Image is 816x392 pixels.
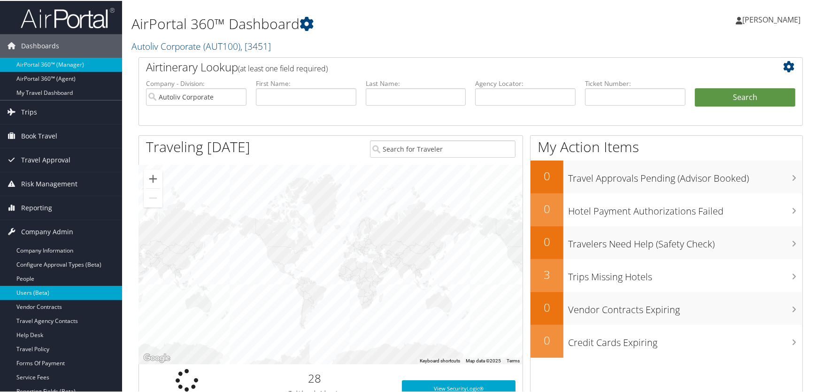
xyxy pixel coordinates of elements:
button: Keyboard shortcuts [420,357,460,363]
label: Company - Division: [146,78,246,87]
a: 3Trips Missing Hotels [531,258,802,291]
span: Book Travel [21,123,57,147]
h2: 28 [242,369,387,385]
h2: 0 [531,299,563,315]
span: ( AUT100 ) [203,39,240,52]
img: airportal-logo.png [21,6,115,28]
span: Trips [21,100,37,123]
a: 0Travel Approvals Pending (Advisor Booked) [531,160,802,192]
span: Reporting [21,195,52,219]
a: Terms (opens in new tab) [507,357,520,362]
button: Zoom in [144,169,162,187]
h2: 0 [531,200,563,216]
h3: Travelers Need Help (Safety Check) [568,232,802,250]
span: [PERSON_NAME] [742,14,801,24]
label: Agency Locator: [475,78,576,87]
h2: 0 [531,167,563,183]
h3: Travel Approvals Pending (Advisor Booked) [568,166,802,184]
a: 0Hotel Payment Authorizations Failed [531,192,802,225]
label: First Name: [256,78,356,87]
h3: Trips Missing Hotels [568,265,802,283]
a: [PERSON_NAME] [736,5,810,33]
h1: Traveling [DATE] [146,136,250,156]
h3: Vendor Contracts Expiring [568,298,802,315]
img: Google [141,351,172,363]
h3: Hotel Payment Authorizations Failed [568,199,802,217]
a: 0Credit Cards Expiring [531,324,802,357]
span: (at least one field required) [238,62,328,73]
span: , [ 3451 ] [240,39,271,52]
span: Risk Management [21,171,77,195]
button: Search [695,87,795,106]
h2: Airtinerary Lookup [146,58,740,74]
h1: My Action Items [531,136,802,156]
label: Last Name: [366,78,466,87]
a: Autoliv Corporate [131,39,271,52]
h2: 3 [531,266,563,282]
h2: 0 [531,233,563,249]
span: Company Admin [21,219,73,243]
span: Travel Approval [21,147,70,171]
a: 0Vendor Contracts Expiring [531,291,802,324]
a: Open this area in Google Maps (opens a new window) [141,351,172,363]
a: 0Travelers Need Help (Safety Check) [531,225,802,258]
h1: AirPortal 360™ Dashboard [131,13,584,33]
h3: Credit Cards Expiring [568,331,802,348]
span: Dashboards [21,33,59,57]
span: Map data ©2025 [466,357,501,362]
input: Search for Traveler [370,139,516,157]
button: Zoom out [144,188,162,207]
h2: 0 [531,331,563,347]
label: Ticket Number: [585,78,685,87]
